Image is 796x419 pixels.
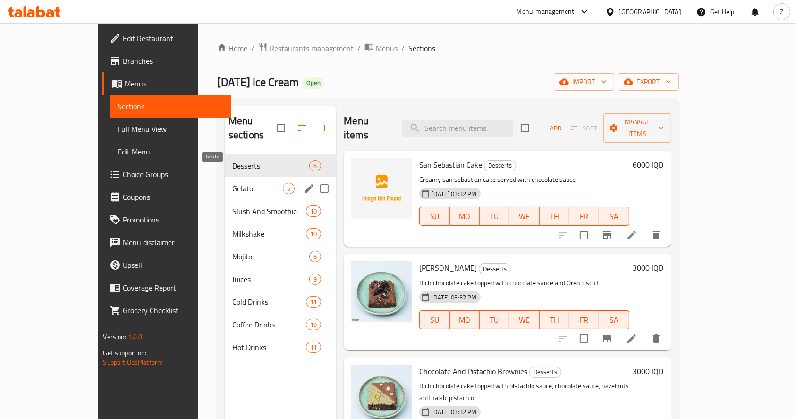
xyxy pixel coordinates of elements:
[110,140,231,163] a: Edit Menu
[611,116,663,140] span: Manage items
[423,313,446,327] span: SU
[535,121,565,136] button: Add
[428,293,480,302] span: [DATE] 03:32 PM
[128,331,143,343] span: 1.0.0
[225,313,336,336] div: Coffee Drinks19
[480,310,509,329] button: TU
[123,282,224,293] span: Coverage Report
[569,310,599,329] button: FR
[270,43,354,54] span: Restaurants management
[479,263,511,274] div: Desserts
[102,231,231,254] a: Menu disclaimer
[125,78,224,89] span: Menus
[258,42,354,54] a: Restaurants management
[619,7,681,17] div: [GEOGRAPHIC_DATA]
[102,299,231,322] a: Grocery Checklist
[376,43,398,54] span: Menus
[450,207,480,226] button: MO
[513,313,535,327] span: WE
[102,254,231,276] a: Upsell
[123,214,224,225] span: Promotions
[480,207,509,226] button: TU
[225,177,336,200] div: Gelato5edit
[102,27,231,50] a: Edit Restaurant
[306,320,321,329] span: 19
[225,200,336,222] div: Slush And Smoothie10
[428,189,480,198] span: [DATE] 03:32 PM
[217,42,679,54] nav: breadcrumb
[306,342,321,353] div: items
[626,76,671,88] span: export
[103,356,163,368] a: Support.OpsPlatform
[217,71,299,93] span: [DATE] Ice Cream
[103,347,146,359] span: Get support on:
[118,146,224,157] span: Edit Menu
[633,365,664,378] h6: 3000 IQD
[310,275,321,284] span: 9
[450,310,480,329] button: MO
[306,343,321,352] span: 11
[225,336,336,359] div: Hot Drinks11
[573,210,595,223] span: FR
[232,160,309,171] span: Desserts
[529,367,561,378] div: Desserts
[599,207,629,226] button: SA
[306,319,321,330] div: items
[251,43,254,54] li: /
[573,313,595,327] span: FR
[309,274,321,285] div: items
[232,205,306,217] span: Slush And Smoothie
[408,43,435,54] span: Sections
[123,259,224,271] span: Upsell
[515,118,535,138] span: Select section
[454,313,476,327] span: MO
[454,210,476,223] span: MO
[596,224,618,247] button: Branch-specific-item
[357,43,361,54] li: /
[118,101,224,112] span: Sections
[232,296,306,308] div: Cold Drinks
[565,121,603,136] span: Select section first
[423,210,446,223] span: SU
[110,95,231,118] a: Sections
[603,113,671,143] button: Manage items
[123,33,224,44] span: Edit Restaurant
[225,222,336,245] div: Milkshake10
[229,114,277,142] h2: Menu sections
[618,73,679,91] button: export
[123,55,224,67] span: Branches
[225,291,336,313] div: Cold Drinks11
[540,207,569,226] button: TH
[303,79,324,87] span: Open
[535,121,565,136] span: Add item
[232,228,306,239] span: Milkshake
[102,276,231,299] a: Coverage Report
[596,327,618,350] button: Branch-specific-item
[484,160,516,171] span: Desserts
[310,162,321,171] span: 6
[543,313,566,327] span: TH
[283,183,295,194] div: items
[232,251,309,262] span: Mojito
[102,50,231,72] a: Branches
[232,342,306,353] span: Hot Drinks
[271,118,291,138] span: Select all sections
[419,380,629,404] p: Rich chocolate cake topped with pistachio sauce, chocolate sauce, hazelnuts and halabi pistachio
[102,186,231,208] a: Coupons
[402,120,513,137] input: search
[484,160,516,171] div: Desserts
[479,264,510,274] span: Desserts
[780,7,784,17] span: Z
[309,251,321,262] div: items
[645,327,668,350] button: delete
[626,230,637,241] a: Edit menu item
[554,73,614,91] button: import
[283,184,294,193] span: 5
[232,319,306,330] span: Coffee Drinks
[599,310,629,329] button: SA
[419,174,629,186] p: Creamy san sebastian cake served with chocolate sauce
[419,277,629,289] p: Rich chocolate cake topped with chocolate sauce and Oreo biscuit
